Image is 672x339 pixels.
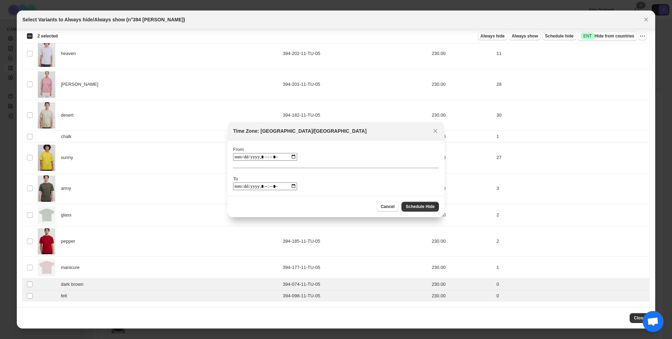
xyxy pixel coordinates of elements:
span: [PERSON_NAME] [61,81,102,88]
td: 230.00 [429,38,494,69]
button: More actions [638,32,647,40]
td: 394-201-11-TU-05 [281,69,429,100]
label: From [233,147,244,152]
span: dark brown [61,281,87,288]
button: Close [641,15,651,25]
span: manicure [61,264,83,271]
button: Close [630,313,650,323]
td: 230.00 [429,173,494,204]
span: glass [61,212,75,219]
span: felt [61,292,71,299]
img: EC_e31_HR_no.394_james_glass.jpg [38,206,55,224]
td: 230.00 [429,290,494,302]
button: Always show [509,32,541,40]
td: 27 [495,142,650,173]
td: 2 [495,204,650,226]
span: army [61,185,75,192]
td: 394-182-11-TU-05 [281,100,429,131]
span: Schedule hide [545,33,573,39]
button: Cancel [377,202,399,212]
button: Schedule Hide [401,202,439,212]
h2: Time Zone: [GEOGRAPHIC_DATA]/[GEOGRAPHIC_DATA] [233,127,366,134]
button: Close [430,126,440,136]
label: To [233,176,238,181]
span: 2 selected [37,33,58,39]
td: 230.00 [429,100,494,131]
img: 051124_EC_E30_Ecom_James_921__WEB_4000px_sRGB.jpg [38,102,55,129]
img: 200625_EC_Ecom_E32_RIK_4238_C1_WEB_4000px_sRGB.jpg [38,71,55,98]
span: Always hide [481,33,505,39]
span: Hide from countries [581,33,634,40]
img: 200625_EC_Ecom_E32_JAMES_4462_C1_WEB_4000px_sRGB.jpg [38,145,55,171]
button: SuccessENTHide from countries [578,31,637,41]
td: 0 [495,279,650,290]
td: 0 [495,290,650,302]
h2: Select Variants to Always hide/Always show (n°394 [PERSON_NAME]) [22,16,185,23]
a: Open de chat [643,311,664,332]
td: 230.00 [429,226,494,257]
td: 1 [495,257,650,279]
td: 230.00 [429,257,494,279]
span: sunny [61,154,77,161]
span: pepper [61,238,79,245]
td: 230.00 [429,69,494,100]
td: 30 [495,100,650,131]
td: 1 [495,131,650,142]
td: 394-177-11-TU-05 [281,257,429,279]
button: Always hide [478,32,507,40]
td: 230.00 [429,142,494,173]
span: Cancel [381,204,394,209]
img: 190625_EC_Ecom_E32_JAMES_1062_C1_WEB_4000px_sRGB.jpg [38,41,55,67]
span: chalk [61,133,75,140]
td: 394-202-11-TU-05 [281,38,429,69]
span: heaven [61,50,80,57]
td: 11 [495,38,650,69]
img: 140125_EC_ECOM_E31_JAMES_2097_Web_4000px_C1_sRGB.jpg [38,175,55,202]
img: 051124_EC_E30_Ecom_James_2818__WEB_4000px_sRGB.jpg [38,228,55,255]
td: 394-074-11-TU-05 [281,279,429,290]
td: 2 [495,226,650,257]
td: 230.00 [429,279,494,290]
td: 230.00 [429,131,494,142]
span: Close [634,315,645,321]
span: desert [61,112,77,119]
td: 394-098-11-TU-05 [281,290,429,302]
span: Schedule Hide [406,204,435,209]
td: 230.00 [429,204,494,226]
span: Always show [512,33,538,39]
td: 3 [495,173,650,204]
img: EC_e31_HR_no.394_james_manicure.jpg [38,259,55,276]
td: 28 [495,69,650,100]
span: ENT [583,33,592,39]
td: 394-185-11-TU-05 [281,226,429,257]
button: Schedule hide [542,32,576,40]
